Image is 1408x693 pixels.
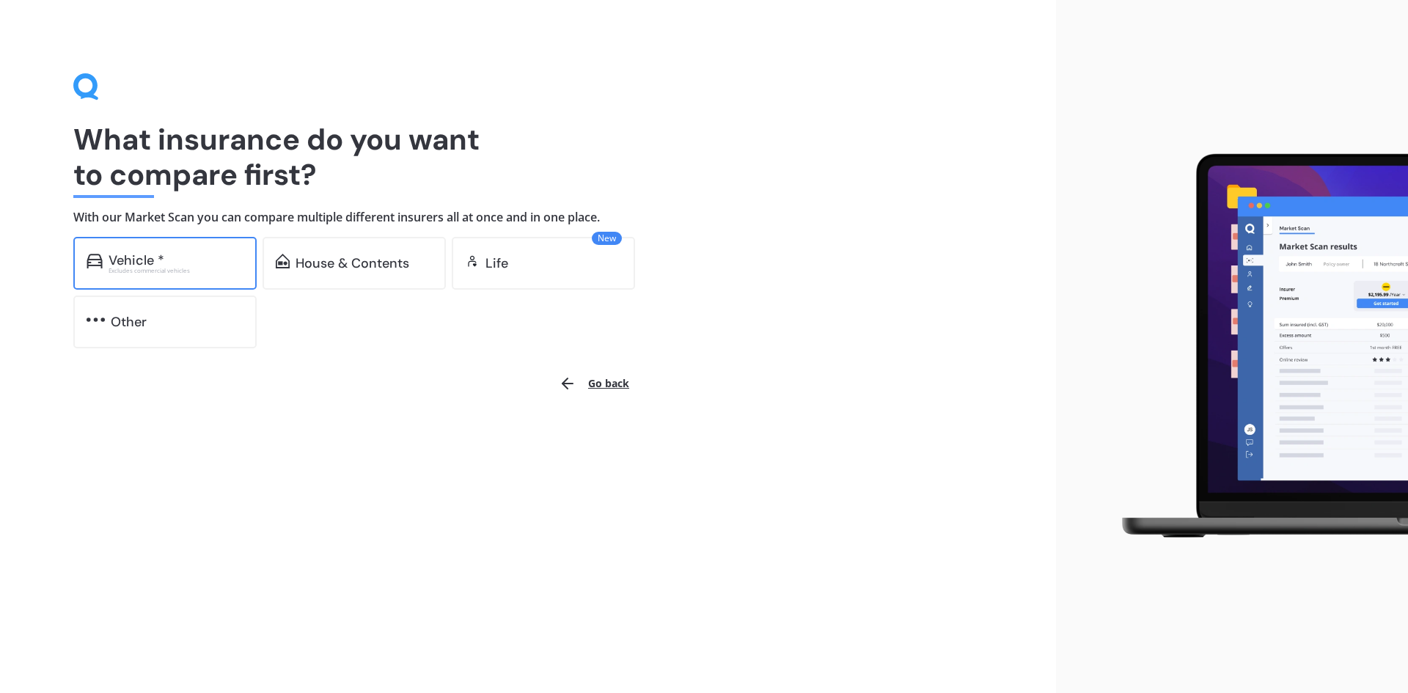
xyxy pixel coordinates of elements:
[73,122,983,192] h1: What insurance do you want to compare first?
[87,312,105,327] img: other.81dba5aafe580aa69f38.svg
[550,366,638,401] button: Go back
[109,268,243,274] div: Excludes commercial vehicles
[296,256,409,271] div: House & Contents
[465,254,480,268] img: life.f720d6a2d7cdcd3ad642.svg
[485,256,508,271] div: Life
[87,254,103,268] img: car.f15378c7a67c060ca3f3.svg
[109,253,164,268] div: Vehicle *
[111,315,147,329] div: Other
[1101,145,1408,549] img: laptop.webp
[276,254,290,268] img: home-and-contents.b802091223b8502ef2dd.svg
[592,232,622,245] span: New
[73,210,983,225] h4: With our Market Scan you can compare multiple different insurers all at once and in one place.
